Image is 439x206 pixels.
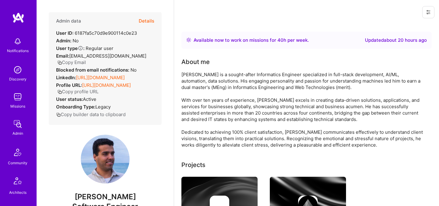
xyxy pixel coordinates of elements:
a: [URL][DOMAIN_NAME] [82,82,131,88]
img: bell [12,35,24,48]
div: Admin [12,130,23,137]
div: Missions [10,103,25,109]
span: [EMAIL_ADDRESS][DOMAIN_NAME] [69,53,146,59]
img: teamwork [12,91,24,103]
span: 40 [277,37,284,43]
div: Notifications [7,48,29,54]
img: Community [10,145,25,160]
div: Community [8,160,27,166]
strong: Profile URL: [56,82,82,88]
strong: User ID: [56,30,73,36]
div: No [56,67,137,73]
img: User Avatar [81,135,130,183]
img: Architects [10,175,25,189]
div: About me [181,57,210,66]
div: Available now to work on missions for h per week . [194,37,309,44]
div: 6187fa5c70d9e900114c0e23 [56,30,137,36]
div: No [56,37,79,44]
strong: User status: [56,96,83,102]
div: Projects [181,160,205,169]
div: Regular user [56,45,113,51]
img: discovery [12,64,24,76]
i: icon Copy [57,60,62,65]
strong: Admin: [56,38,71,44]
span: [PERSON_NAME] [49,192,162,201]
button: Copy Email [57,59,86,66]
i: icon Copy [56,112,61,117]
strong: LinkedIn: [56,75,76,80]
span: Active [83,96,96,102]
img: Availability [186,37,191,42]
button: Copy builder data to clipboard [56,111,126,118]
button: Copy profile URL [57,88,98,95]
i: Help [78,45,83,51]
button: Details [139,12,154,30]
div: [PERSON_NAME] is a sought-after Informatics Engineer specialized in full-stack development, AI/ML... [181,71,425,148]
img: admin teamwork [12,118,24,130]
div: Architects [9,189,27,196]
div: Discovery [9,76,27,82]
span: legacy [95,104,111,110]
strong: User type : [56,45,84,51]
a: [URL][DOMAIN_NAME] [76,75,125,80]
i: icon Copy [57,90,62,94]
h4: Admin data [56,18,81,24]
strong: Blocked from email notifications: [56,67,130,73]
img: logo [12,12,24,23]
div: Updated about 20 hours ago [365,37,427,44]
strong: Onboarding Type: [56,104,95,110]
strong: Email: [56,53,69,59]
